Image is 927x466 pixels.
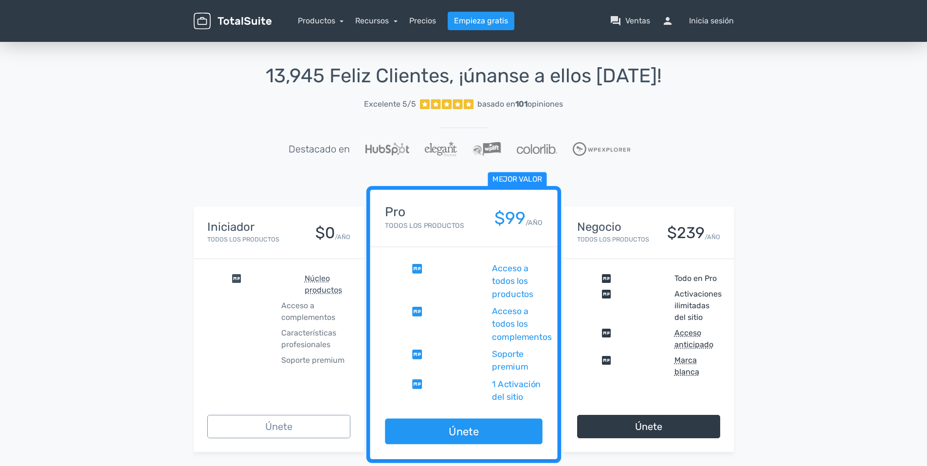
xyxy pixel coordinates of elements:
img: TotalSuite para WordPress [194,13,272,30]
a: question_answerVentas [610,15,650,27]
small: /AÑO [705,232,720,242]
span: Soporte premium [492,348,542,374]
img: Hubspot [365,143,409,155]
font: Inicia sesión [689,15,734,27]
a: Empieza gratis [448,12,514,30]
a: Únete [207,415,350,438]
span: Activaciones ilimitadas del sitio [674,288,722,323]
h1: 13,945 Feliz Clientes, ¡únanse a ellos [DATE]! [194,65,734,87]
span: cerrar [207,327,277,351]
span: comprobar [385,348,488,374]
span: comprobar [385,378,488,404]
abbr: Acceso anticipado [674,327,720,351]
small: /AÑO [335,232,350,242]
div: $99 [494,209,525,228]
span: Características profesionales [281,327,350,351]
h5: Destacado en [289,144,350,154]
div: basado en opiniones [477,98,563,110]
small: /AÑO [525,218,542,228]
h4: Iniciador [207,221,279,233]
a: Únete [385,419,542,445]
span: Excelente 5/5 [364,98,416,110]
span: question_answer [610,15,621,27]
span: comprobar [577,354,671,378]
abbr: Marca blanca [674,354,720,378]
a: Precios [409,15,436,27]
span: Mejor valor [488,172,546,187]
a: personaInicia sesión [662,15,734,27]
span: 1 Activación del sitio [492,378,542,404]
span: comprobar [207,273,301,296]
span: Acceso a todos los productos [492,262,542,301]
img: Temas elegantes [425,142,456,156]
small: Todos los productos [577,236,649,243]
abbr: Núcleo productos [305,273,350,296]
span: persona [662,15,685,27]
strong: 101 [515,99,527,109]
div: $0 [315,224,335,242]
a: Excelente 5/5 basado en101opiniones [194,94,734,114]
span: Acceso a todos los complementos [492,305,551,344]
h4: Negocio [577,221,649,233]
span: comprobar [577,288,671,323]
span: comprobar [577,327,671,351]
span: comprobar [385,305,488,344]
img: WPExplorer [573,142,631,156]
font: Ventas [625,15,650,27]
span: Soporte premium [281,354,345,366]
a: Únete [577,415,720,438]
a: Productos [298,16,344,25]
span: cerrar [207,354,277,366]
small: Todos los productos [207,236,279,243]
div: $239 [667,224,705,242]
img: Colorlib [517,144,557,154]
img: WPLift [473,142,501,156]
span: Acceso a complementos [281,300,350,323]
span: comprobar [385,262,488,301]
h4: Pro [385,205,464,219]
span: comprobar [577,273,671,284]
span: Todo en Pro [674,273,717,284]
a: Recursos [355,16,398,25]
span: cerrar [207,300,277,323]
small: Todos los productos [385,222,464,230]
